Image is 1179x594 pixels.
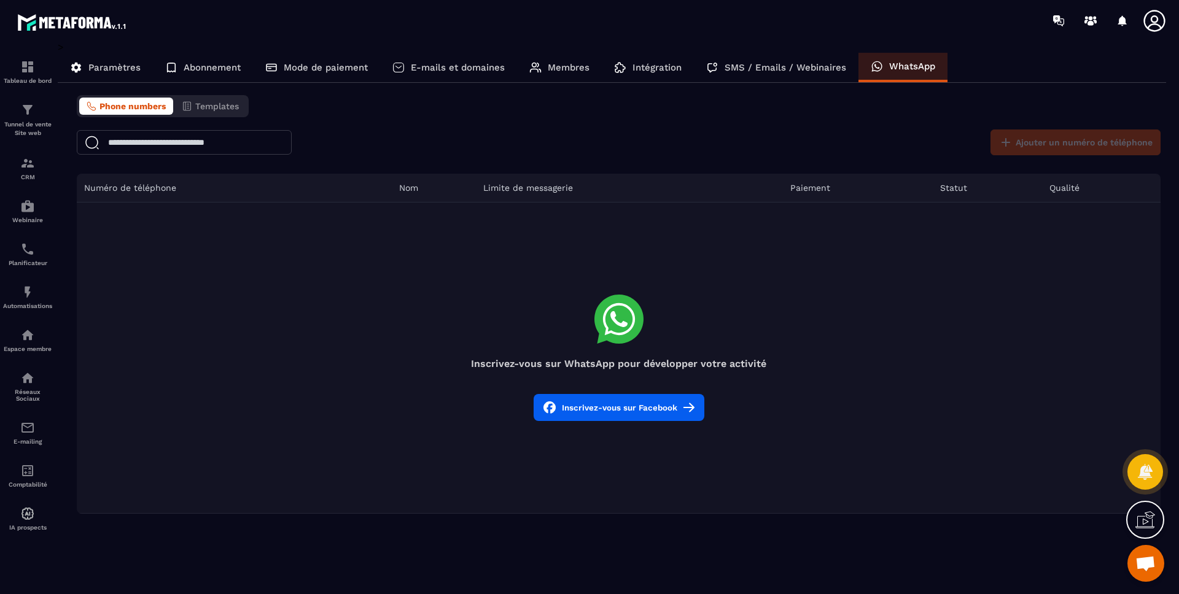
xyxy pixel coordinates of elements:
a: formationformationTunnel de vente Site web [3,93,52,147]
p: Webinaire [3,217,52,223]
a: formationformationTableau de bord [3,50,52,93]
span: Phone numbers [99,101,166,111]
p: IA prospects [3,524,52,531]
img: automations [20,506,35,521]
a: automationsautomationsWebinaire [3,190,52,233]
span: Templates [195,101,239,111]
img: accountant [20,463,35,478]
img: automations [20,328,35,342]
p: Membres [548,62,589,73]
p: E-mails et domaines [411,62,505,73]
button: Phone numbers [79,98,173,115]
th: Statut [933,174,1041,202]
img: social-network [20,371,35,385]
th: Limite de messagerie [476,174,784,202]
p: Automatisations [3,303,52,309]
a: automationsautomationsAutomatisations [3,276,52,318]
img: scheduler [20,242,35,256]
a: accountantaccountantComptabilité [3,454,52,497]
img: automations [20,285,35,299]
p: Réseaux Sociaux [3,388,52,402]
p: SMS / Emails / Webinaires [725,62,846,73]
p: Planificateur [3,260,52,266]
a: schedulerschedulerPlanificateur [3,233,52,276]
p: Mode de paiement [284,62,368,73]
button: Inscrivez-vous sur Facebook [534,394,704,421]
p: Comptabilité [3,481,52,488]
div: Ouvrir le chat [1127,545,1164,582]
img: formation [20,156,35,171]
p: E-mailing [3,438,52,445]
img: automations [20,199,35,214]
img: formation [20,102,35,117]
img: formation [20,60,35,74]
img: email [20,420,35,435]
p: Espace membre [3,345,52,352]
a: social-networksocial-networkRéseaux Sociaux [3,361,52,411]
div: > [58,41,1167,514]
p: Paramètres [88,62,141,73]
img: logo [17,11,128,33]
a: automationsautomationsEspace membre [3,318,52,361]
p: Tableau de bord [3,77,52,84]
p: Abonnement [184,62,241,73]
th: Numéro de téléphone [77,174,392,202]
th: Nom [392,174,475,202]
a: emailemailE-mailing [3,411,52,454]
button: Templates [174,98,246,115]
h4: Inscrivez-vous sur WhatsApp pour développer votre activité [77,358,1161,369]
p: CRM [3,174,52,180]
th: Paiement [783,174,933,202]
th: Qualité [1042,174,1161,202]
p: Tunnel de vente Site web [3,120,52,137]
p: Intégration [632,62,682,73]
a: formationformationCRM [3,147,52,190]
p: WhatsApp [889,61,935,72]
